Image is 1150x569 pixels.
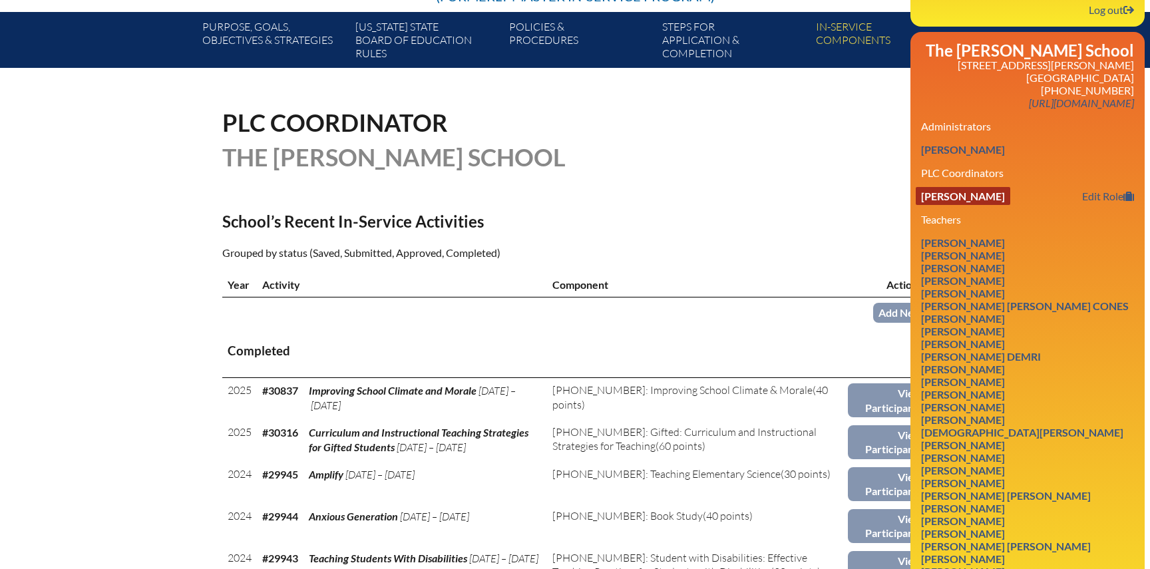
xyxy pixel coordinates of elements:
span: [DATE] – [DATE] [397,441,466,454]
a: Policies &Procedures [504,17,657,68]
a: [PERSON_NAME] [916,461,1010,479]
h3: Teachers [921,213,1134,226]
span: PLC Coordinator [222,108,448,137]
b: #29944 [262,510,298,522]
b: #29943 [262,552,298,564]
a: [PERSON_NAME] [916,246,1010,264]
td: (60 points) [547,420,848,462]
a: View Participants [848,425,928,459]
a: [PERSON_NAME] [916,187,1010,205]
a: View Participants [848,509,928,543]
b: #30316 [262,426,298,439]
a: Steps forapplication & completion [657,17,810,68]
svg: Log out [1123,5,1134,15]
th: Year [222,272,257,297]
span: [DATE] – [DATE] [345,468,415,481]
a: [PERSON_NAME] [916,411,1010,429]
a: In-servicecomponents [811,17,964,68]
a: View Participants [848,467,928,501]
a: [PERSON_NAME] [916,550,1010,568]
a: [PERSON_NAME] [916,234,1010,252]
a: [PERSON_NAME] [916,284,1010,302]
span: Improving School Climate and Morale [309,384,477,397]
a: Edit Role [1077,187,1139,205]
a: [DEMOGRAPHIC_DATA][PERSON_NAME] [916,423,1129,441]
a: [URL][DOMAIN_NAME] [1024,94,1139,112]
h3: Administrators [921,120,1134,132]
a: Log outLog out [1083,1,1139,19]
a: [PERSON_NAME] [916,474,1010,492]
a: [PERSON_NAME] [916,335,1010,353]
a: [PERSON_NAME] [916,272,1010,289]
a: [PERSON_NAME] [916,524,1010,542]
td: (40 points) [547,378,848,420]
a: [PERSON_NAME] [916,512,1010,530]
h3: PLC Coordinators [921,166,1134,179]
a: [PERSON_NAME] [916,140,1010,158]
span: [DATE] – [DATE] [400,510,469,523]
h3: Completed [228,343,922,359]
span: [DATE] – [DATE] [469,552,538,565]
td: (40 points) [547,504,848,546]
span: Amplify [309,468,343,480]
a: [PERSON_NAME] [916,373,1010,391]
p: [STREET_ADDRESS][PERSON_NAME] [GEOGRAPHIC_DATA] [PHONE_NUMBER] [921,59,1134,109]
span: [DATE] – [DATE] [309,384,516,411]
a: [PERSON_NAME] [PERSON_NAME] [916,486,1096,504]
a: View Participants [848,383,928,417]
b: #29945 [262,468,298,480]
td: 2024 [222,504,257,546]
a: [PERSON_NAME] [916,360,1010,378]
td: 2025 [222,378,257,420]
a: [PERSON_NAME] [916,436,1010,454]
span: Anxious Generation [309,510,398,522]
span: Teaching Students With Disabilities [309,552,467,564]
span: [PHONE_NUMBER]: Improving School Climate & Morale [552,383,813,397]
a: Add New [873,303,928,322]
td: (30 points) [547,462,848,504]
a: [PERSON_NAME] [916,322,1010,340]
p: Grouped by status (Saved, Submitted, Approved, Completed) [222,244,691,262]
a: [US_STATE] StateBoard of Education rules [350,17,503,68]
th: Activity [257,272,547,297]
a: Purpose, goals,objectives & strategies [197,17,350,68]
span: [PHONE_NUMBER]: Teaching Elementary Science [552,467,781,480]
span: [PHONE_NUMBER]: Book Study [552,509,703,522]
a: [PERSON_NAME] [PERSON_NAME] Cones [PERSON_NAME] [916,297,1139,327]
a: [PERSON_NAME] [916,449,1010,467]
a: [PERSON_NAME] Demri [916,347,1046,365]
th: Component [547,272,848,297]
span: The [PERSON_NAME] School [222,142,566,172]
a: [PERSON_NAME] [916,259,1010,277]
a: [PERSON_NAME] [916,398,1010,416]
td: 2025 [222,420,257,462]
span: [PHONE_NUMBER]: Gifted: Curriculum and Instructional Strategies for Teaching [552,425,817,453]
a: [PERSON_NAME] [PERSON_NAME] [916,537,1096,555]
a: [PERSON_NAME] [916,385,1010,403]
th: Actions [848,272,928,297]
b: #30837 [262,384,298,397]
td: 2024 [222,462,257,504]
span: Curriculum and Instructional Teaching Strategies for Gifted Students [309,426,528,453]
a: [PERSON_NAME] [916,499,1010,517]
h2: School’s Recent In-Service Activities [222,212,691,231]
h2: The [PERSON_NAME] School [921,43,1134,59]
